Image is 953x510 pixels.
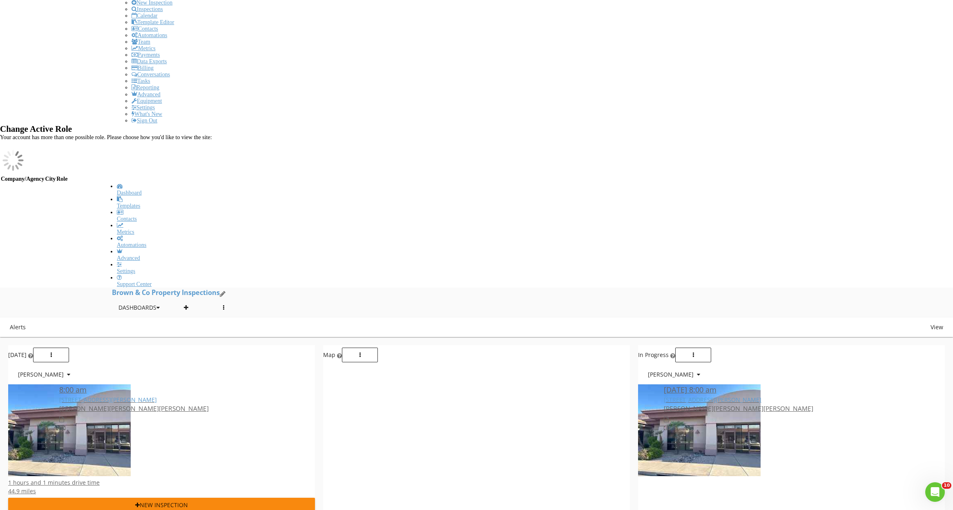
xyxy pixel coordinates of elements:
[1,176,45,182] th: Company/Agency
[10,323,931,331] div: Alerts
[117,235,846,248] a: Automations (Advanced)
[132,111,162,117] a: What's New
[109,404,159,413] span: [PERSON_NAME]
[118,303,160,312] div: Dashboards
[117,268,846,275] div: Settings
[641,367,707,382] button: [PERSON_NAME]
[132,98,162,104] a: Equipment
[664,384,920,395] div: [DATE] 8:00 am
[8,384,315,495] a: 8:00 am [STREET_ADDRESS][PERSON_NAME] [PERSON_NAME][PERSON_NAME][PERSON_NAME] 1 hours and 1 minut...
[117,183,846,196] a: Dashboard
[112,288,225,297] a: Brown & Co Property Inspections
[11,367,77,382] button: [PERSON_NAME]
[18,370,70,379] div: [PERSON_NAME]
[132,32,167,38] a: Automations
[117,209,846,222] a: Contacts
[8,384,131,476] img: 9362135%2Fcover_photos%2F8eJr1GdlRvYHTwyozqzI%2Fsmall.jpg
[931,323,943,331] span: View
[132,104,155,111] a: Settings
[132,71,170,78] a: Conversations
[159,404,209,413] span: [PERSON_NAME]
[942,482,951,489] span: 10
[132,65,154,71] a: Billing
[117,190,846,196] div: Dashboard
[132,78,150,84] a: Tasks
[132,84,159,91] a: Reporting
[117,222,846,235] a: Metrics
[59,384,289,395] div: 8:00 am
[638,384,945,478] a: [DATE] 8:00 am [STREET_ADDRESS][PERSON_NAME] [PERSON_NAME][PERSON_NAME][PERSON_NAME]
[117,255,846,262] div: Advanced
[132,26,158,32] a: Contacts
[59,396,157,404] a: [STREET_ADDRESS][PERSON_NAME]
[117,262,846,275] a: Settings
[117,275,846,288] a: Support Center
[132,58,167,64] a: Data Exports
[638,351,669,359] span: In Progress
[132,13,158,19] a: Calendar
[117,242,846,248] div: Automations
[664,396,761,404] a: [STREET_ADDRESS][PERSON_NAME]
[763,404,813,413] span: [PERSON_NAME]
[132,39,150,45] a: Team
[56,176,67,182] th: Role
[132,45,156,51] a: Metrics
[132,91,161,98] a: Advanced
[117,248,846,262] a: Advanced
[323,351,335,359] span: Map
[8,351,27,359] span: [DATE]
[117,229,846,235] div: Metrics
[132,6,163,12] a: Inspections
[117,281,846,288] div: Support Center
[132,52,160,58] a: Payments
[45,176,56,182] th: City
[59,404,109,413] span: [PERSON_NAME]
[664,404,714,413] span: [PERSON_NAME]
[132,118,157,124] a: Sign Out
[132,19,174,25] a: Template Editor
[714,404,763,413] span: [PERSON_NAME]
[117,216,846,222] div: Contacts
[648,370,700,379] div: [PERSON_NAME]
[112,300,166,315] button: Dashboards
[117,203,846,209] div: Templates
[925,482,945,502] iframe: Intercom live chat
[638,384,761,476] img: 9362135%2Fcover_photos%2F8eJr1GdlRvYHTwyozqzI%2Fsmall.jpg
[117,196,846,209] a: Templates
